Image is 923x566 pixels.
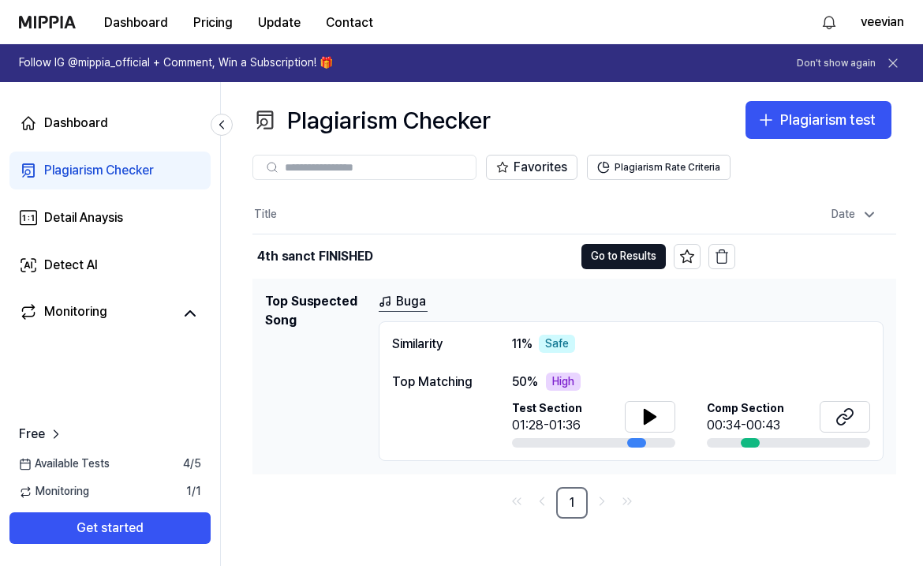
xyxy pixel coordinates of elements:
a: Buga [379,292,428,312]
button: Update [245,7,313,39]
th: Title [252,196,735,234]
a: Plagiarism Checker [9,152,211,189]
a: Dashboard [9,104,211,142]
a: Go to first page [506,490,528,512]
a: Detail Anaysis [9,199,211,237]
div: Safe [539,335,575,354]
div: Plagiarism Checker [252,101,491,139]
span: Comp Section [707,401,784,417]
div: 4th sanct FINISHED [257,247,373,266]
span: Monitoring [19,484,89,500]
span: 1 / 1 [186,484,201,500]
div: Monitoring [44,302,107,324]
a: Update [245,1,313,44]
span: Test Section [512,401,582,417]
button: Favorites [486,155,577,180]
td: [DATE] 3:13 AM [735,234,896,279]
div: 00:34-00:43 [707,416,784,435]
button: Pricing [181,7,245,39]
div: High [546,373,581,392]
div: Plagiarism test [780,109,876,132]
button: Plagiarism Rate Criteria [587,155,731,180]
button: Go to Results [581,244,666,269]
div: Date [825,202,884,227]
a: Monitoring [19,302,173,324]
img: 알림 [820,13,839,32]
a: 1 [556,487,588,519]
div: Dashboard [44,114,108,133]
span: 11 % [512,335,532,354]
div: Top Matching [392,373,480,392]
button: veevian [861,13,904,32]
div: Detect AI [44,256,98,275]
img: logo [19,16,76,28]
button: Plagiarism test [745,101,891,139]
h1: Top Suspected Song [265,292,366,462]
div: 01:28-01:36 [512,416,582,435]
a: Go to next page [591,490,613,512]
a: Go to previous page [531,490,553,512]
a: Free [19,425,64,444]
span: Available Tests [19,456,110,472]
div: Plagiarism Checker [44,161,154,180]
nav: pagination [252,487,891,519]
div: Detail Anaysis [44,208,123,227]
span: 50 % [512,373,538,392]
span: Free [19,425,45,444]
button: Dashboard [92,7,181,39]
a: Detect AI [9,246,211,284]
button: Don't show again [797,57,876,70]
h1: Follow IG @mippia_official + Comment, Win a Subscription! 🎁 [19,55,333,71]
button: Get started [9,512,211,544]
span: 4 / 5 [183,456,201,472]
div: Similarity [392,335,480,354]
button: Contact [313,7,386,39]
a: Go to last page [616,490,638,512]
